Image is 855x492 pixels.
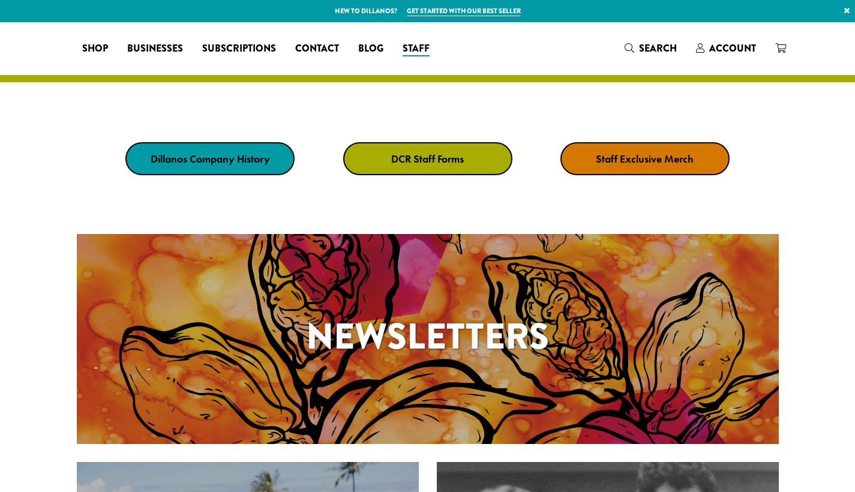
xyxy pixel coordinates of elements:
[393,39,439,58] a: Staff
[639,41,677,55] span: Search
[77,310,779,364] h1: Newsletters
[403,41,430,56] span: Staff
[560,142,730,175] a: Staff Exclusive Merch
[343,142,512,175] a: DCR Staff Forms
[202,41,276,56] span: Subscriptions
[82,41,108,56] span: Shop
[391,152,464,166] strong: DCR Staff Forms
[127,41,183,56] span: Businesses
[407,6,521,16] a: Get started with our best seller
[77,234,779,444] a: Newsletters
[295,41,339,56] span: Contact
[125,142,295,175] a: Dillanos Company History
[596,152,694,166] strong: Staff Exclusive Merch
[615,38,686,58] a: Search
[151,152,270,166] strong: Dillanos Company History
[358,41,383,56] span: Blog
[73,39,118,58] a: Shop
[709,41,756,55] span: Account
